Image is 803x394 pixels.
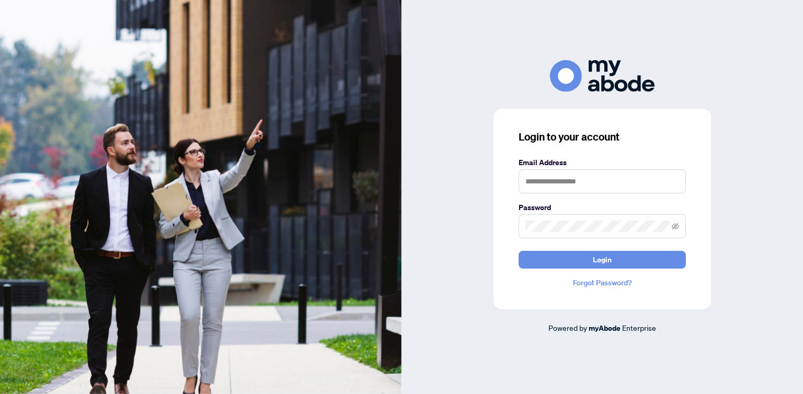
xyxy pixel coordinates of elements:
h3: Login to your account [519,130,686,144]
a: Forgot Password? [519,277,686,288]
img: ma-logo [550,60,655,92]
label: Email Address [519,157,686,168]
span: Enterprise [622,323,656,332]
span: Powered by [548,323,587,332]
span: eye-invisible [672,223,679,230]
a: myAbode [589,322,621,334]
button: Login [519,251,686,269]
label: Password [519,202,686,213]
span: Login [593,251,612,268]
